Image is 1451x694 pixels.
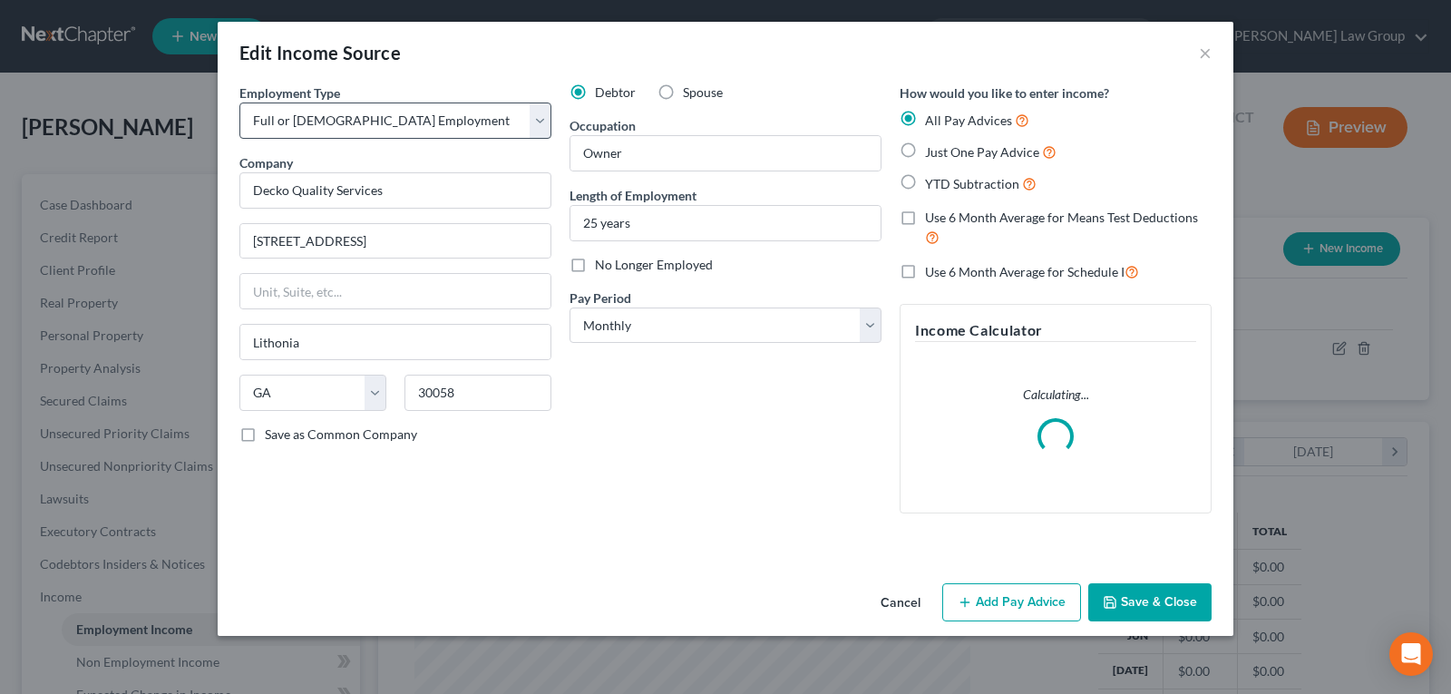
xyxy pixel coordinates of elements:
span: Spouse [683,84,723,100]
h5: Income Calculator [915,319,1196,342]
span: YTD Subtraction [925,176,1019,191]
span: Debtor [595,84,636,100]
input: Unit, Suite, etc... [240,274,550,308]
input: Enter city... [240,325,550,359]
span: Just One Pay Advice [925,144,1039,160]
p: Calculating... [915,386,1196,404]
span: Use 6 Month Average for Means Test Deductions [925,210,1198,225]
label: Length of Employment [570,186,696,205]
label: Occupation [570,116,636,135]
span: All Pay Advices [925,112,1012,128]
div: Edit Income Source [239,40,401,65]
input: Search company by name... [239,172,551,209]
label: How would you like to enter income? [900,83,1109,103]
span: No Longer Employed [595,257,713,272]
input: ex: 2 years [570,206,881,240]
button: Cancel [866,585,935,621]
span: Employment Type [239,85,340,101]
input: Enter address... [240,224,550,259]
span: Save as Common Company [265,426,417,442]
button: × [1199,42,1212,64]
span: Use 6 Month Average for Schedule I [925,264,1125,279]
input: Enter zip... [404,375,551,411]
span: Pay Period [570,290,631,306]
span: Company [239,155,293,171]
input: -- [570,136,881,171]
div: Open Intercom Messenger [1389,632,1433,676]
button: Add Pay Advice [942,583,1081,621]
button: Save & Close [1088,583,1212,621]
